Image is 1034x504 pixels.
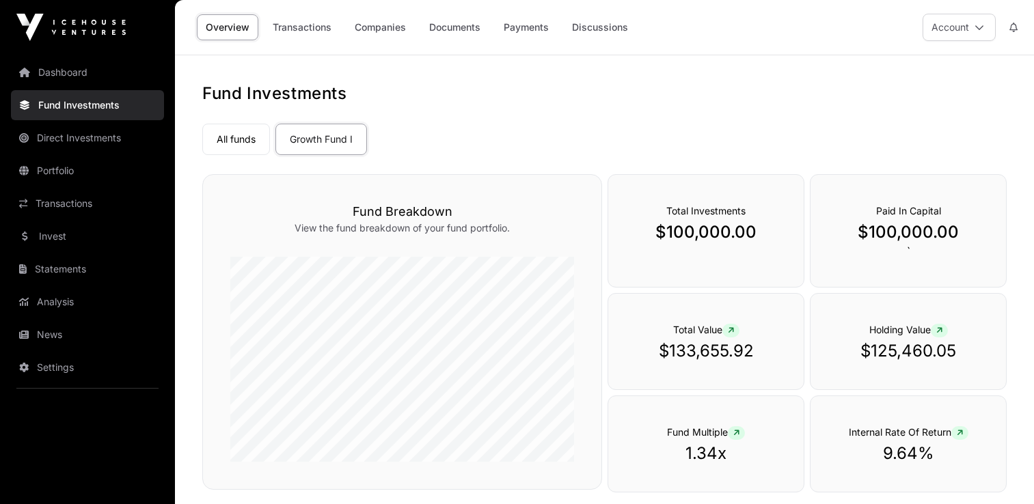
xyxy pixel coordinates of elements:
img: Icehouse Ventures Logo [16,14,126,41]
a: All funds [202,124,270,155]
span: Fund Multiple [667,426,745,438]
a: Documents [420,14,489,40]
a: Statements [11,254,164,284]
a: Discussions [563,14,637,40]
a: Portfolio [11,156,164,186]
a: Direct Investments [11,123,164,153]
p: $100,000.00 [636,221,776,243]
p: $100,000.00 [838,221,979,243]
a: Fund Investments [11,90,164,120]
span: Total Value [673,324,739,335]
p: View the fund breakdown of your fund portfolio. [230,221,574,235]
a: Transactions [264,14,340,40]
p: $133,655.92 [636,340,776,362]
span: Paid In Capital [876,205,941,216]
a: Analysis [11,287,164,317]
a: Companies [346,14,415,40]
a: Dashboard [11,57,164,87]
h3: Fund Breakdown [230,202,574,221]
p: 1.34x [636,443,776,464]
a: News [11,320,164,350]
div: ` [810,174,1007,288]
p: $125,460.05 [838,340,979,362]
a: Settings [11,352,164,382]
a: Payments [495,14,558,40]
span: Total Investments [666,205,746,216]
a: Growth Fund I [275,124,367,155]
a: Overview [197,14,258,40]
a: Invest [11,221,164,251]
button: Account [923,14,996,41]
h1: Fund Investments [202,83,1007,104]
p: 9.64% [838,443,979,464]
span: Internal Rate Of Return [849,426,968,438]
a: Transactions [11,188,164,219]
span: Holding Value [869,324,948,335]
